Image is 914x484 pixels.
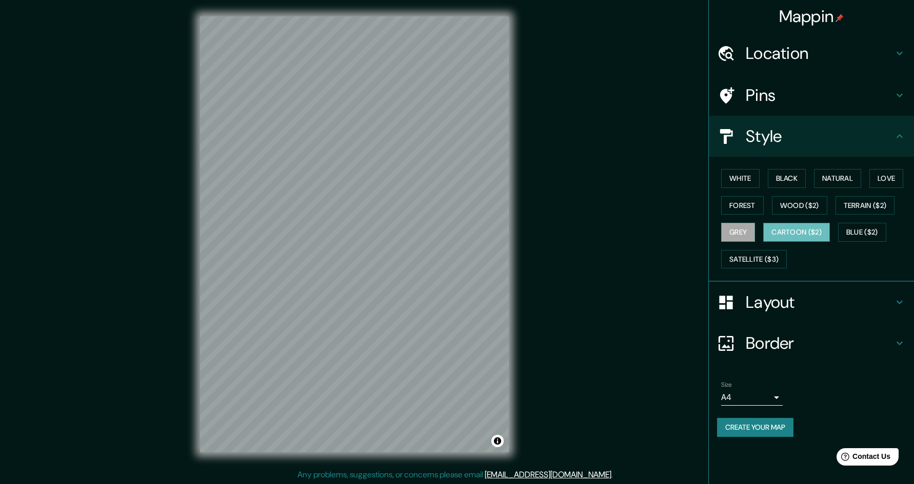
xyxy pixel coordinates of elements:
[836,14,844,22] img: pin-icon.png
[721,196,764,215] button: Forest
[709,282,914,323] div: Layout
[613,469,614,481] div: .
[869,169,903,188] button: Love
[709,116,914,157] div: Style
[717,418,793,437] button: Create your map
[746,126,893,146] h4: Style
[709,33,914,74] div: Location
[721,389,783,406] div: A4
[768,169,806,188] button: Black
[721,381,732,389] label: Size
[823,444,903,473] iframe: Help widget launcher
[746,43,893,64] h4: Location
[721,250,787,269] button: Satellite ($3)
[746,333,893,353] h4: Border
[485,469,611,480] a: [EMAIL_ADDRESS][DOMAIN_NAME]
[836,196,895,215] button: Terrain ($2)
[763,223,830,242] button: Cartoon ($2)
[709,75,914,116] div: Pins
[814,169,861,188] button: Natural
[709,323,914,364] div: Border
[746,85,893,106] h4: Pins
[746,292,893,312] h4: Layout
[779,6,844,27] h4: Mappin
[721,223,755,242] button: Grey
[772,196,827,215] button: Wood ($2)
[838,223,886,242] button: Blue ($2)
[200,16,509,452] canvas: Map
[297,469,613,481] p: Any problems, suggestions, or concerns please email .
[614,469,617,481] div: .
[721,169,760,188] button: White
[491,435,504,447] button: Toggle attribution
